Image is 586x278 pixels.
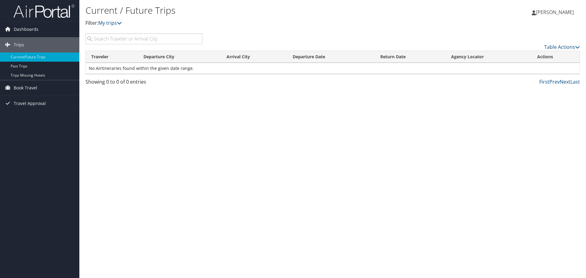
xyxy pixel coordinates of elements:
img: airportal-logo.png [13,4,74,18]
a: First [539,78,549,85]
a: Table Actions [544,44,580,50]
th: Arrival City: activate to sort column ascending [221,51,287,63]
th: Agency Locator: activate to sort column ascending [446,51,532,63]
a: Next [560,78,570,85]
input: Search Traveler or Arrival City [85,33,202,44]
th: Departure Date: activate to sort column descending [287,51,375,63]
span: Book Travel [14,80,37,96]
td: No Airtineraries found within the given date range. [86,63,580,74]
a: Prev [549,78,560,85]
span: Dashboards [14,22,38,37]
p: Filter: [85,19,415,27]
th: Traveler: activate to sort column ascending [86,51,138,63]
a: My trips [98,20,122,26]
div: Showing 0 to 0 of 0 entries [85,78,202,88]
span: Travel Approval [14,96,46,111]
th: Departure City: activate to sort column ascending [138,51,221,63]
a: Last [570,78,580,85]
span: [PERSON_NAME] [536,9,574,16]
th: Actions [532,51,580,63]
a: [PERSON_NAME] [532,3,580,21]
th: Return Date: activate to sort column ascending [375,51,446,63]
span: Trips [14,37,24,52]
h1: Current / Future Trips [85,4,415,17]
